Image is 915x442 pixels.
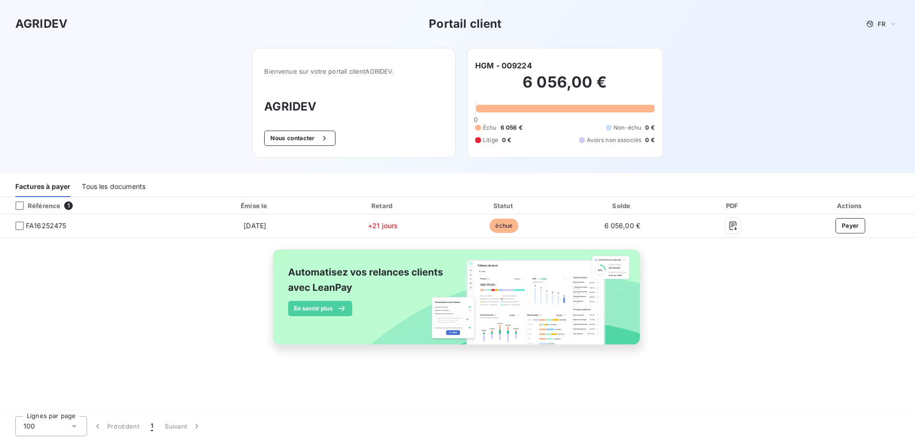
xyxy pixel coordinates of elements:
span: Bienvenue sur votre portail client AGRIDEV . [264,67,444,75]
span: [DATE] [244,221,266,230]
button: Nous contacter [264,131,335,146]
span: 100 [23,421,35,431]
h3: Portail client [429,15,502,33]
span: Avoirs non associés [587,136,641,144]
div: Tous les documents [82,177,145,197]
span: 0 € [502,136,511,144]
button: Suivant [159,416,207,436]
span: 1 [64,201,73,210]
span: 0 € [645,136,654,144]
span: 6 056 € [501,123,523,132]
h3: AGRIDEV [264,98,444,115]
button: 1 [145,416,159,436]
span: 6 056,00 € [604,221,641,230]
div: Référence [8,201,60,210]
div: Solde [566,201,679,210]
div: PDF [682,201,783,210]
span: 0 [474,116,478,123]
span: Échu [483,123,497,132]
h3: AGRIDEV [15,15,67,33]
button: Payer [836,218,865,233]
span: Non-échu [614,123,641,132]
div: Retard [324,201,442,210]
div: Émise le [190,201,320,210]
span: échue [490,219,518,233]
span: Litige [483,136,498,144]
div: Factures à payer [15,177,70,197]
span: 0 € [645,123,654,132]
span: 1 [151,421,153,431]
h2: 6 056,00 € [475,73,655,101]
button: Précédent [87,416,145,436]
h6: HGM - 009224 [475,60,532,71]
span: FR [878,20,885,28]
img: banner [264,243,651,361]
div: Statut [446,201,562,210]
span: +21 jours [368,221,398,230]
span: FA16252475 [26,221,67,231]
div: Actions [787,201,913,210]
